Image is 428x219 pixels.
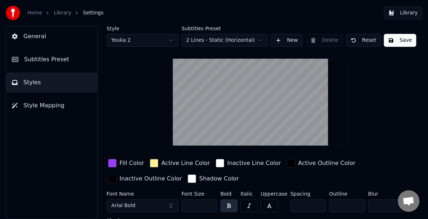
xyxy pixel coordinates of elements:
[24,55,69,64] span: Subtitles Preset
[290,191,326,196] label: Spacing
[384,34,416,47] button: Save
[23,101,64,110] span: Style Mapping
[6,6,20,20] img: youka
[27,9,42,17] a: Home
[329,191,365,196] label: Outline
[23,78,41,87] span: Styles
[181,26,268,31] label: Subtitles Preset
[6,49,98,70] button: Subtitles Preset
[107,191,179,196] label: Font Name
[240,191,258,196] label: Italic
[181,191,217,196] label: Font Size
[227,159,281,167] div: Inactive Line Color
[220,191,238,196] label: Bold
[6,95,98,116] button: Style Mapping
[346,34,381,47] button: Reset
[6,26,98,46] button: General
[186,173,240,184] button: Shadow Color
[120,174,182,183] div: Inactive Outline Color
[214,157,282,169] button: Inactive Line Color
[261,191,287,196] label: Uppercase
[107,173,183,184] button: Inactive Outline Color
[120,159,144,167] div: Fill Color
[27,9,104,17] nav: breadcrumb
[107,157,145,169] button: Fill Color
[6,72,98,93] button: Styles
[199,174,239,183] div: Shadow Color
[271,34,303,47] button: New
[148,157,211,169] button: Active Line Color
[111,202,135,209] span: Arial Bold
[161,159,210,167] div: Active Line Color
[83,9,103,17] span: Settings
[54,9,71,17] a: Library
[285,157,357,169] button: Active Outline Color
[107,26,179,31] label: Style
[23,32,46,41] span: General
[368,191,404,196] label: Blur
[298,159,355,167] div: Active Outline Color
[384,6,422,19] button: Library
[398,190,419,212] div: Open chat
